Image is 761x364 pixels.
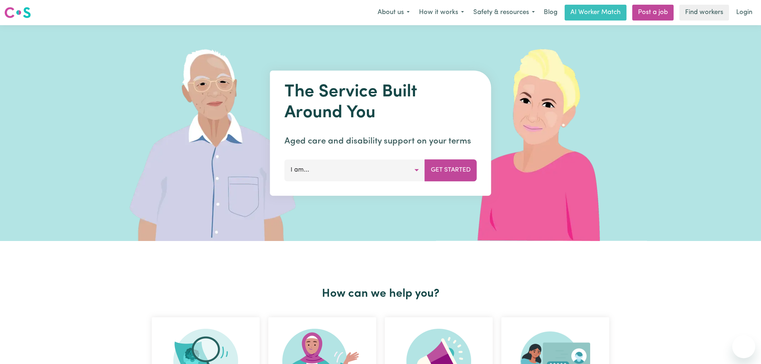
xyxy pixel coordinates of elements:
p: Aged care and disability support on your terms [284,135,477,148]
a: Blog [539,5,562,21]
a: Login [732,5,757,21]
a: Find workers [679,5,729,21]
button: Get Started [425,159,477,181]
a: Careseekers logo [4,4,31,21]
a: Post a job [632,5,674,21]
h2: How can we help you? [147,287,614,301]
button: How it works [414,5,469,20]
button: About us [373,5,414,20]
h1: The Service Built Around You [284,82,477,123]
a: AI Worker Match [565,5,626,21]
button: I am... [284,159,425,181]
iframe: Button to launch messaging window [732,335,755,358]
img: Careseekers logo [4,6,31,19]
button: Safety & resources [469,5,539,20]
